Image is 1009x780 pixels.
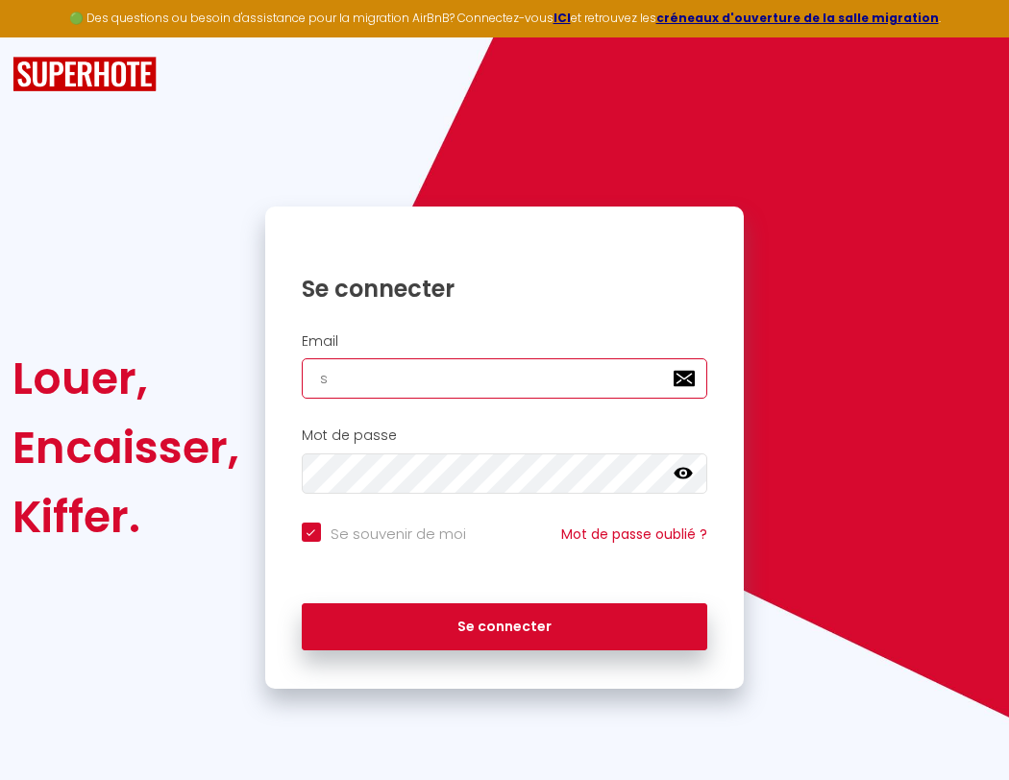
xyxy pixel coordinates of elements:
[12,482,239,551] div: Kiffer.
[12,413,239,482] div: Encaisser,
[554,10,571,26] a: ICI
[15,8,73,65] button: Ouvrir le widget de chat LiveChat
[12,57,157,92] img: SuperHote logo
[302,274,708,304] h1: Se connecter
[656,10,939,26] a: créneaux d'ouverture de la salle migration
[302,358,708,399] input: Ton Email
[561,524,707,544] a: Mot de passe oublié ?
[12,344,239,413] div: Louer,
[302,427,708,444] h2: Mot de passe
[302,603,708,651] button: Se connecter
[302,333,708,350] h2: Email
